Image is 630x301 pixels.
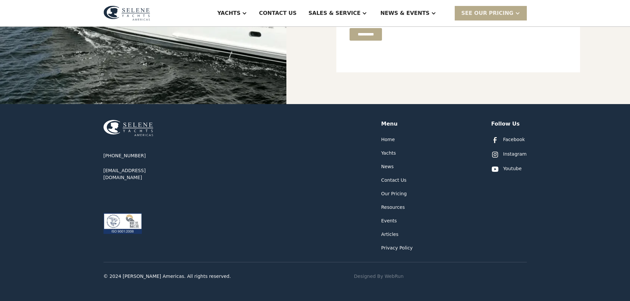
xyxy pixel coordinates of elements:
a: Articles [381,231,399,238]
span: Unsubscribe any time by clicking the link at the bottom of any message [2,147,214,158]
div: News & EVENTS [380,9,430,17]
a: Facebook [491,136,525,144]
div: Sales & Service [309,9,360,17]
a: Home [381,136,395,143]
input: I want to subscribe to your Newsletter.Unsubscribe any time by clicking the link at the bottom of... [2,147,6,151]
a: Yachts [381,150,396,157]
a: Designed By WebRun [354,273,403,280]
div: Contact US [259,9,297,17]
div: © 2024 [PERSON_NAME] Americas. All rights reserved. [104,273,231,280]
strong: I want to subscribe to your Newsletter. [8,147,105,152]
div: SEE Our Pricing [455,6,527,20]
a: [PHONE_NUMBER] [104,152,146,159]
div: Facebook [503,136,525,143]
div: Menu [381,120,398,128]
a: Privacy Policy [381,245,413,251]
div: SEE Our Pricing [461,9,514,17]
div: Follow Us [491,120,520,128]
div: Youtube [503,165,522,172]
a: Youtube [491,165,522,173]
a: Instagram [491,151,526,159]
a: Our Pricing [381,190,407,197]
a: Contact Us [381,177,406,184]
img: logo [104,6,150,21]
img: ISO 9001:2008 certification logos for ABS Quality Evaluations and RvA Management Systems. [104,213,142,234]
a: [EMAIL_ADDRESS][DOMAIN_NAME] [104,167,183,181]
a: Events [381,217,397,224]
a: News [381,163,394,170]
div: Yachts [217,9,240,17]
div: Instagram [503,151,526,158]
a: Resources [381,204,405,211]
